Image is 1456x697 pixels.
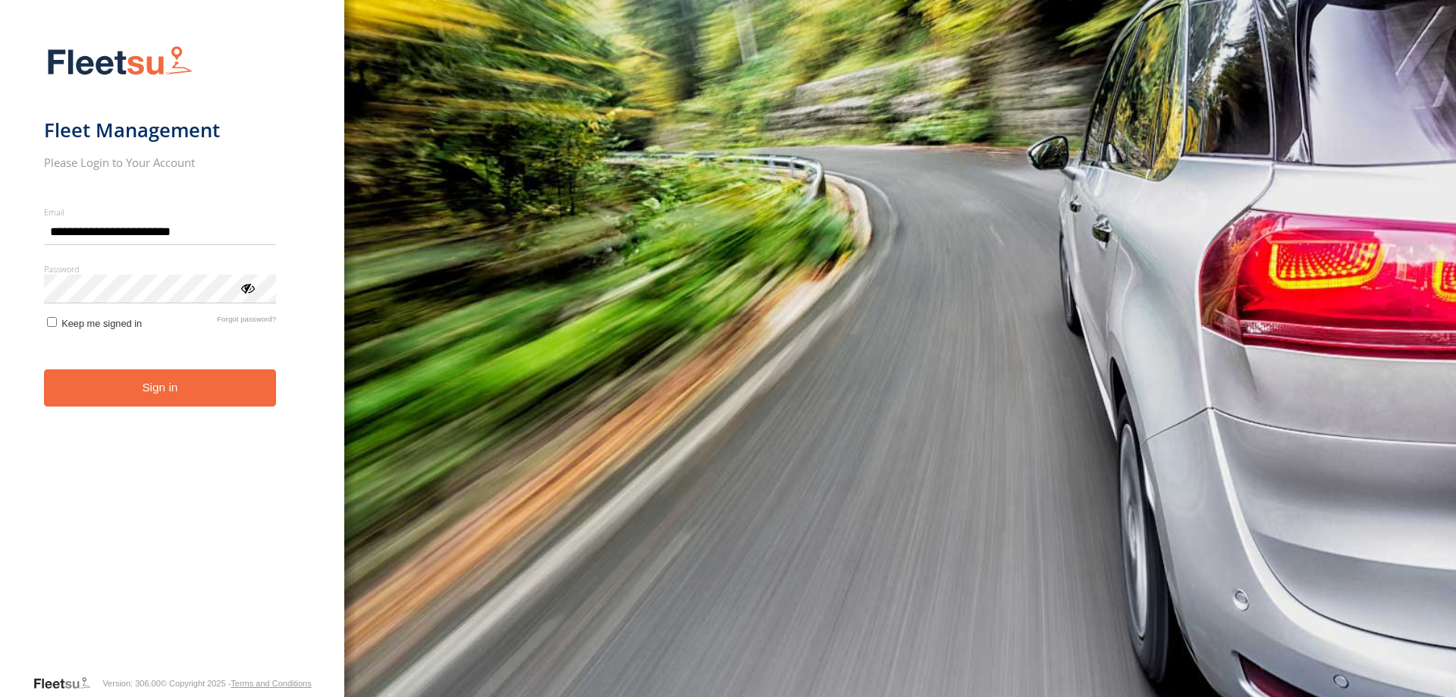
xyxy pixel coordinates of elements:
span: Keep me signed in [61,318,142,329]
a: Terms and Conditions [231,679,311,688]
label: Email [44,206,277,218]
a: Forgot password? [217,315,276,329]
input: Keep me signed in [47,317,57,327]
button: Sign in [44,369,277,407]
div: Version: 306.00 [102,679,160,688]
h1: Fleet Management [44,118,277,143]
form: main [44,36,301,674]
a: Visit our Website [33,676,102,691]
div: ViewPassword [240,280,255,295]
h2: Please Login to Your Account [44,155,277,170]
div: © Copyright 2025 - [161,679,312,688]
label: Password [44,263,277,275]
img: Fleetsu [44,42,196,81]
